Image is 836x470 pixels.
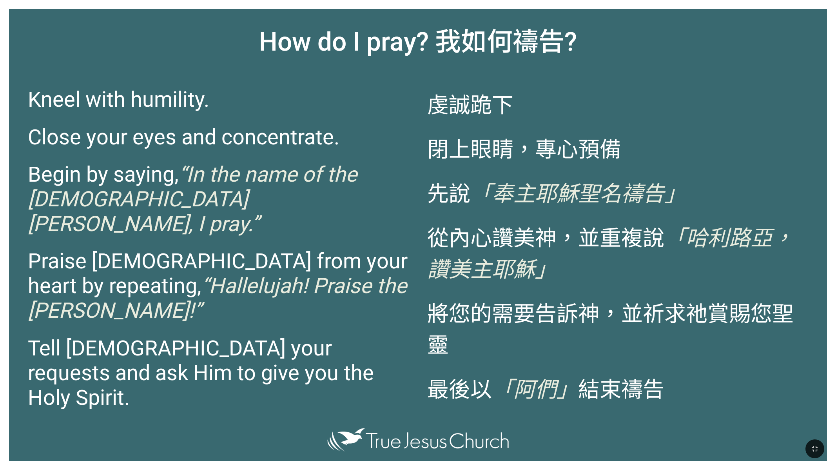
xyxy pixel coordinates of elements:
p: Close your eyes and concentrate. [28,125,409,149]
em: 「哈利路亞，讚美主耶穌」 [427,226,794,282]
p: 最後以 結束禱告 [427,372,808,403]
em: “Hallelujah! Praise the [PERSON_NAME]!” [28,273,407,323]
p: Tell [DEMOGRAPHIC_DATA] your requests and ask Him to give you the Holy Spirit. [28,336,409,410]
em: 「奉主耶穌聖名禱告」 [470,181,686,206]
p: 虔誠跪下 [427,87,808,119]
p: 從內心讚美神，並重複說 [427,220,808,283]
em: 「阿們」 [492,377,578,402]
em: “In the name of the [DEMOGRAPHIC_DATA][PERSON_NAME], I pray.” [28,162,357,236]
p: 先說 [427,176,808,208]
p: 閉上眼睛，專心預備 [427,132,808,163]
p: 將您的需要告訴神，並祈求祂賞賜您聖靈 [427,296,808,359]
h1: How do I pray? 我如何禱告? [9,9,827,70]
p: Begin by saying, [28,162,409,236]
p: Praise [DEMOGRAPHIC_DATA] from your heart by repeating, [28,249,409,323]
p: Kneel with humility. [28,87,409,112]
